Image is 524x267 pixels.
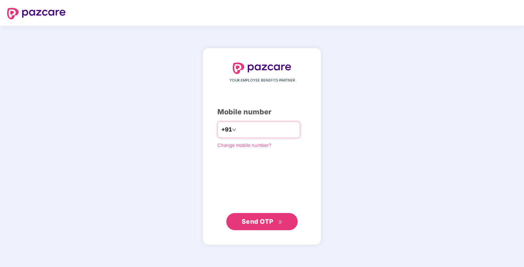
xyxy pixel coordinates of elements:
[217,107,307,118] div: Mobile number
[217,142,271,148] a: Change mobile number?
[230,78,295,83] span: YOUR EMPLOYEE BENEFITS PARTNER
[232,128,236,132] span: down
[242,218,273,225] span: Send OTP
[226,213,298,230] button: Send OTPdouble-right
[233,63,291,74] img: logo
[7,8,66,19] img: logo
[278,220,283,224] span: double-right
[221,125,232,134] span: +91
